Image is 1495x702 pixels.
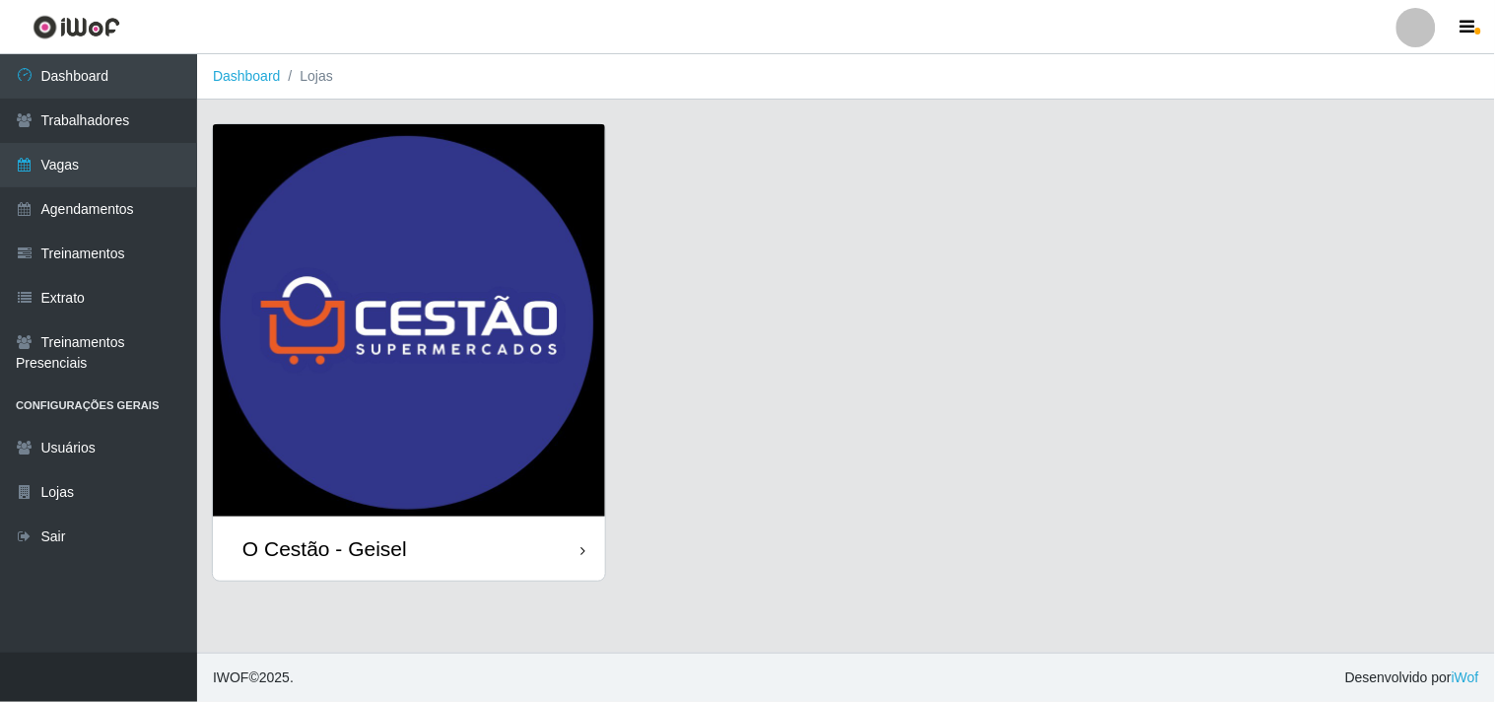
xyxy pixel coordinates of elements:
[213,68,281,84] a: Dashboard
[33,15,120,39] img: CoreUI Logo
[281,66,333,87] li: Lojas
[213,669,249,685] span: IWOF
[213,667,294,688] span: © 2025 .
[1345,667,1479,688] span: Desenvolvido por
[197,54,1495,100] nav: breadcrumb
[213,124,605,517] img: cardImg
[213,124,605,581] a: O Cestão - Geisel
[1452,669,1479,685] a: iWof
[242,536,407,561] div: O Cestão - Geisel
